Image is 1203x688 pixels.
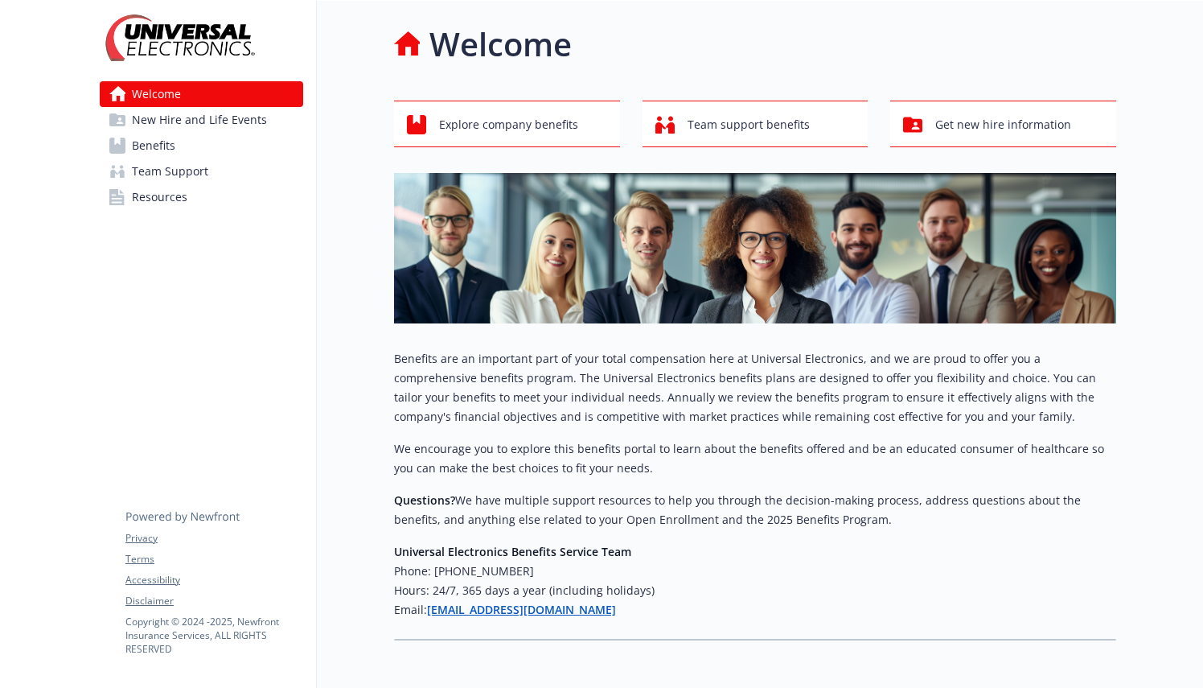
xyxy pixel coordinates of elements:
span: Welcome [132,81,181,107]
a: Terms [125,552,302,566]
a: Accessibility [125,573,302,587]
button: Explore company benefits [394,101,620,147]
h6: Hours: 24/7, 365 days a year (including holidays)​ [394,581,1116,600]
h6: Phone: [PHONE_NUMBER] [394,562,1116,581]
a: [EMAIL_ADDRESS][DOMAIN_NAME] [427,602,616,617]
p: We have multiple support resources to help you through the decision-making process, address quest... [394,491,1116,529]
span: Team Support [132,159,208,184]
span: Benefits [132,133,175,159]
a: Resources [100,184,303,210]
a: Benefits [100,133,303,159]
p: We encourage you to explore this benefits portal to learn about the benefits offered and be an ed... [394,439,1116,478]
button: Get new hire information [890,101,1116,147]
h1: Welcome [429,20,572,68]
span: Get new hire information [935,109,1071,140]
span: New Hire and Life Events [132,107,267,133]
span: Explore company benefits [439,109,578,140]
a: Team Support [100,159,303,184]
a: Disclaimer [125,594,302,608]
h6: Email: [394,600,1116,620]
button: Team support benefits [643,101,868,147]
span: Team support benefits [688,109,810,140]
a: New Hire and Life Events [100,107,303,133]
p: Benefits are an important part of your total compensation here at Universal Electronics, and we a... [394,349,1116,426]
img: overview page banner [394,173,1116,323]
strong: Universal Electronics Benefits Service Team [394,544,631,559]
a: Privacy [125,531,302,546]
p: Copyright © 2024 - 2025 , Newfront Insurance Services, ALL RIGHTS RESERVED [125,615,302,656]
span: Resources [132,184,187,210]
a: Welcome [100,81,303,107]
strong: Questions? [394,492,455,508]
